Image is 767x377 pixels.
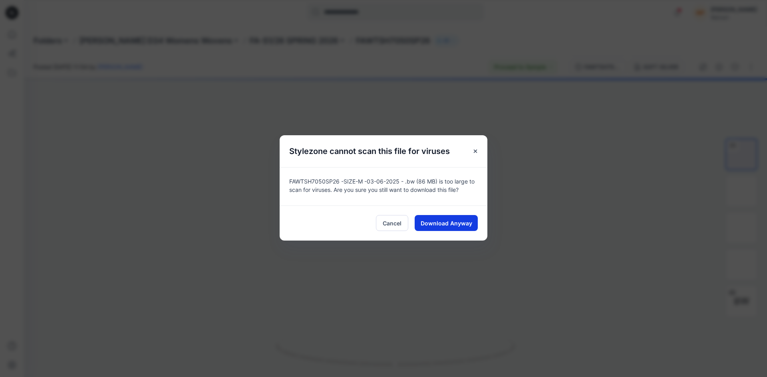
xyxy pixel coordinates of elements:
span: Download Anyway [421,219,472,227]
button: Cancel [376,215,408,231]
span: Cancel [383,219,401,227]
div: FAWTSH7050SP26 -SIZE-M -03-06-2025 - .bw (86 MB) is too large to scan for viruses. Are you sure y... [280,167,487,205]
button: Close [468,144,483,158]
button: Download Anyway [415,215,478,231]
h5: Stylezone cannot scan this file for viruses [280,135,459,167]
